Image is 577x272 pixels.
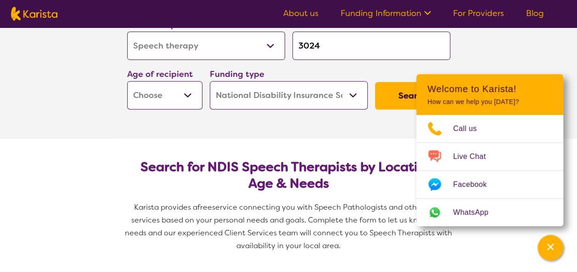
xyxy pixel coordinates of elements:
span: Karista provides a [134,202,197,212]
p: How can we help you [DATE]? [427,98,552,106]
span: WhatsApp [453,206,499,219]
h2: Welcome to Karista! [427,83,552,94]
a: Funding Information [341,8,431,19]
button: Search [375,82,450,109]
span: Live Chat [453,150,497,163]
span: service connecting you with Speech Pathologists and other NDIS services based on your personal ne... [125,202,454,250]
ul: Choose channel [416,115,563,226]
button: Channel Menu [538,235,563,261]
img: Karista logo [11,7,57,21]
span: Facebook [453,178,498,191]
a: For Providers [453,8,504,19]
label: Age of recipient [127,69,193,80]
span: free [197,202,212,212]
input: Type [292,32,450,60]
label: Funding type [210,69,264,80]
a: About us [283,8,319,19]
div: Channel Menu [416,74,563,226]
a: Blog [526,8,544,19]
h2: Search for NDIS Speech Therapists by Location, Age & Needs [134,159,443,192]
a: Web link opens in a new tab. [416,199,563,226]
span: Call us [453,122,488,136]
